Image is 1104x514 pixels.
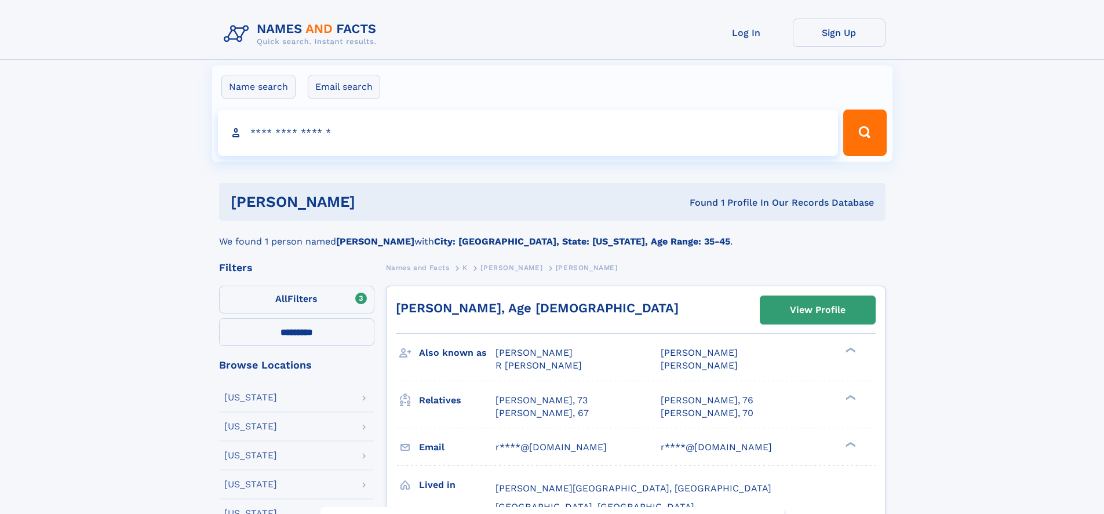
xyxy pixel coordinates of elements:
[434,236,730,247] b: City: [GEOGRAPHIC_DATA], State: [US_STATE], Age Range: 35-45
[843,110,886,156] button: Search Button
[419,391,495,410] h3: Relatives
[700,19,793,47] a: Log In
[790,297,846,323] div: View Profile
[661,347,738,358] span: [PERSON_NAME]
[843,393,857,401] div: ❯
[218,110,839,156] input: search input
[495,407,589,420] a: [PERSON_NAME], 67
[843,347,857,354] div: ❯
[386,260,450,275] a: Names and Facts
[495,394,588,407] a: [PERSON_NAME], 73
[219,286,374,313] label: Filters
[231,195,523,209] h1: [PERSON_NAME]
[843,440,857,448] div: ❯
[462,264,468,272] span: K
[495,501,694,512] span: [GEOGRAPHIC_DATA], [GEOGRAPHIC_DATA]
[419,343,495,363] h3: Also known as
[522,196,874,209] div: Found 1 Profile In Our Records Database
[419,475,495,495] h3: Lived in
[495,347,573,358] span: [PERSON_NAME]
[219,360,374,370] div: Browse Locations
[396,301,679,315] a: [PERSON_NAME], Age [DEMOGRAPHIC_DATA]
[221,75,296,99] label: Name search
[480,264,542,272] span: [PERSON_NAME]
[224,480,277,489] div: [US_STATE]
[462,260,468,275] a: K
[480,260,542,275] a: [PERSON_NAME]
[419,438,495,457] h3: Email
[495,360,582,371] span: R [PERSON_NAME]
[793,19,886,47] a: Sign Up
[760,296,875,324] a: View Profile
[219,263,374,273] div: Filters
[224,451,277,460] div: [US_STATE]
[219,221,886,249] div: We found 1 person named with .
[336,236,414,247] b: [PERSON_NAME]
[275,293,287,304] span: All
[661,394,753,407] a: [PERSON_NAME], 76
[556,264,618,272] span: [PERSON_NAME]
[219,19,386,50] img: Logo Names and Facts
[224,393,277,402] div: [US_STATE]
[495,483,771,494] span: [PERSON_NAME][GEOGRAPHIC_DATA], [GEOGRAPHIC_DATA]
[661,360,738,371] span: [PERSON_NAME]
[224,422,277,431] div: [US_STATE]
[308,75,380,99] label: Email search
[661,407,753,420] a: [PERSON_NAME], 70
